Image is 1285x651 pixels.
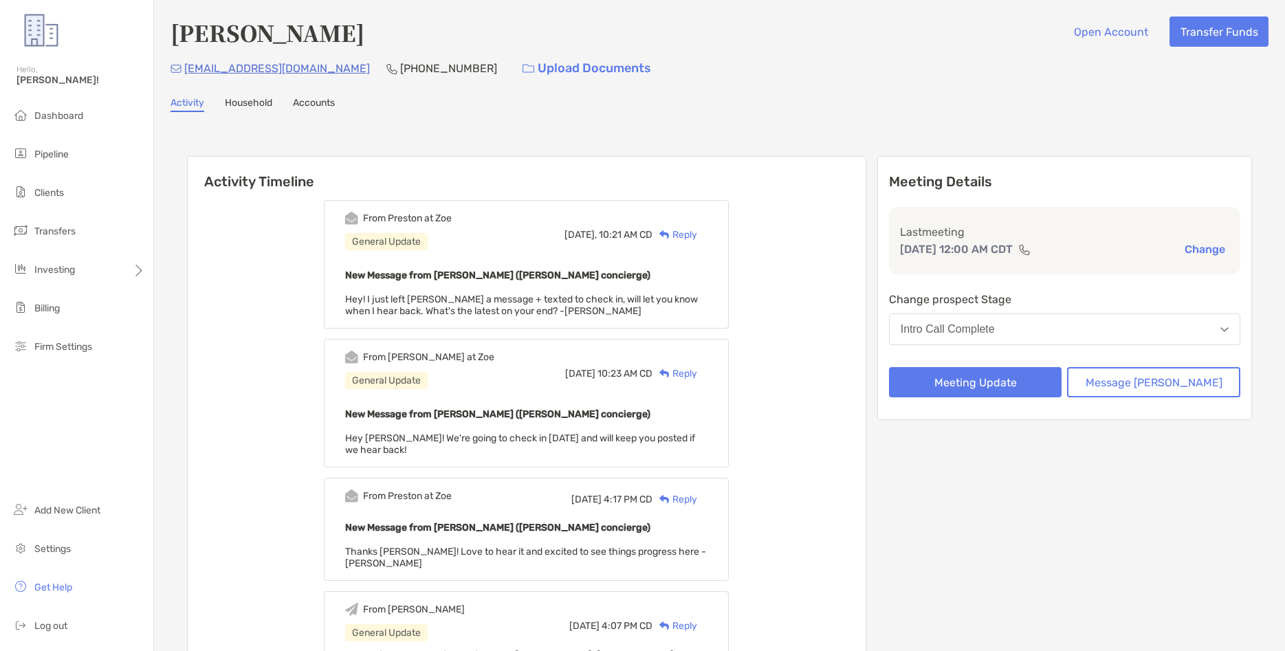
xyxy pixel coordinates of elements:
img: transfers icon [12,222,29,239]
img: Phone Icon [386,63,397,74]
span: Thanks [PERSON_NAME]! Love to hear it and excited to see things progress here -[PERSON_NAME] [345,546,706,569]
img: Reply icon [659,495,670,504]
p: [PHONE_NUMBER] [400,60,497,77]
b: New Message from [PERSON_NAME] ([PERSON_NAME] concierge) [345,522,650,533]
span: Investing [34,264,75,276]
div: From Preston at Zoe [363,490,452,502]
span: Hey! I just left [PERSON_NAME] a message + texted to check in, will let you know when I hear back... [345,294,698,317]
div: General Update [345,372,428,389]
div: From [PERSON_NAME] [363,604,465,615]
div: General Update [345,233,428,250]
img: investing icon [12,261,29,277]
span: [DATE], [564,229,597,241]
a: Accounts [293,97,335,112]
img: Zoe Logo [17,5,66,55]
span: Billing [34,302,60,314]
div: Reply [652,228,697,242]
a: Upload Documents [514,54,660,83]
img: clients icon [12,184,29,200]
h6: Activity Timeline [188,157,866,190]
a: Activity [171,97,204,112]
span: 4:07 PM CD [602,620,652,632]
div: Intro Call Complete [901,323,995,335]
button: Intro Call Complete [889,313,1240,345]
span: 10:21 AM CD [599,229,652,241]
img: Reply icon [659,369,670,378]
img: Open dropdown arrow [1220,327,1229,332]
button: Transfer Funds [1169,16,1268,47]
b: New Message from [PERSON_NAME] ([PERSON_NAME] concierge) [345,408,650,420]
span: Add New Client [34,505,100,516]
div: Reply [652,619,697,633]
button: Change [1180,242,1229,256]
div: From [PERSON_NAME] at Zoe [363,351,494,363]
h4: [PERSON_NAME] [171,16,364,48]
button: Open Account [1063,16,1158,47]
div: From Preston at Zoe [363,212,452,224]
img: Reply icon [659,230,670,239]
div: General Update [345,624,428,641]
p: Change prospect Stage [889,291,1240,308]
div: Reply [652,492,697,507]
img: Event icon [345,351,358,364]
span: Log out [34,620,67,632]
span: [PERSON_NAME]! [17,74,145,86]
span: Clients [34,187,64,199]
img: Event icon [345,603,358,616]
p: [EMAIL_ADDRESS][DOMAIN_NAME] [184,60,370,77]
span: 10:23 AM CD [597,368,652,379]
span: [DATE] [569,620,600,632]
span: Dashboard [34,110,83,122]
span: Get Help [34,582,72,593]
img: communication type [1018,244,1031,255]
p: Last meeting [900,223,1229,241]
p: [DATE] 12:00 AM CDT [900,241,1013,258]
img: settings icon [12,540,29,556]
a: Household [225,97,272,112]
b: New Message from [PERSON_NAME] ([PERSON_NAME] concierge) [345,269,650,281]
img: Email Icon [171,65,182,73]
p: Meeting Details [889,173,1240,190]
button: Message [PERSON_NAME] [1067,367,1240,397]
img: button icon [523,64,534,74]
img: Event icon [345,489,358,503]
div: Reply [652,366,697,381]
img: Event icon [345,212,358,225]
img: pipeline icon [12,145,29,162]
img: add_new_client icon [12,501,29,518]
span: [DATE] [571,494,602,505]
img: logout icon [12,617,29,633]
img: firm-settings icon [12,338,29,354]
span: [DATE] [565,368,595,379]
button: Meeting Update [889,367,1062,397]
img: Reply icon [659,621,670,630]
span: Pipeline [34,148,69,160]
span: 4:17 PM CD [604,494,652,505]
span: Transfers [34,225,76,237]
img: billing icon [12,299,29,316]
img: get-help icon [12,578,29,595]
span: Settings [34,543,71,555]
img: dashboard icon [12,107,29,123]
span: Firm Settings [34,341,92,353]
span: Hey [PERSON_NAME]! We're going to check in [DATE] and will keep you posted if we hear back! [345,432,695,456]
